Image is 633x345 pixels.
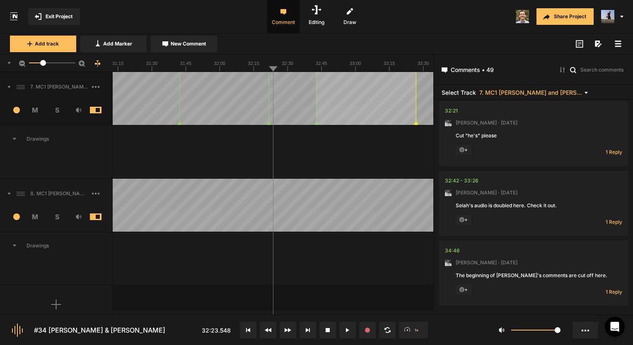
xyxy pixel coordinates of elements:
span: M [24,212,46,222]
span: New Comment [171,40,206,48]
div: 32:42.628 - 33:26.709 [445,177,478,185]
span: S [46,212,68,222]
span: 1 Reply [606,218,622,225]
text: 31:45 [180,61,192,66]
span: 7. MC1 [PERSON_NAME] and [PERSON_NAME] Hard Lock Copy 01 [479,89,583,96]
button: Exit Project [28,8,80,25]
img: ACg8ocLxXzHjWyafR7sVkIfmxRufCxqaSAR27SDjuE-ggbMy1qqdgD8=s96-c [445,259,452,266]
span: + [456,285,471,295]
button: Add track [10,36,76,52]
text: 32:15 [248,61,259,66]
div: #34 [PERSON_NAME] & [PERSON_NAME] [34,325,165,335]
span: Add Marker [103,40,132,48]
span: [PERSON_NAME] · [DATE] [456,259,517,266]
header: Comments • 49 [434,55,633,85]
button: 1x [399,322,428,338]
img: ACg8ocLxXzHjWyafR7sVkIfmxRufCxqaSAR27SDjuE-ggbMy1qqdgD8=s96-c [445,189,452,196]
button: New Comment [151,36,217,52]
span: + [456,145,471,155]
span: S [46,105,68,115]
text: 33:30 [418,61,429,66]
text: 32:00 [214,61,225,66]
span: 1 Reply [606,288,622,295]
img: ACg8ocLxXzHjWyafR7sVkIfmxRufCxqaSAR27SDjuE-ggbMy1qqdgD8=s96-c [445,120,452,126]
div: 34:46.448 [445,247,460,255]
span: M [24,105,46,115]
text: 31:30 [146,61,158,66]
text: 33:00 [350,61,361,66]
span: 7. MC1 [PERSON_NAME] and [PERSON_NAME] Hard Lock Copy 01 [27,83,92,91]
text: 33:15 [384,61,395,66]
span: [PERSON_NAME] · [DATE] [456,119,517,127]
header: Select Track [434,85,633,100]
div: Cut "he's" please [456,132,611,139]
button: Share Project [536,8,594,25]
span: [PERSON_NAME] · [DATE] [456,189,517,196]
span: Exit Project [46,13,72,20]
div: Open Intercom Messenger [605,317,625,337]
span: Add track [35,40,59,48]
div: The beginning of [PERSON_NAME]'s comments are cut off here. [456,272,611,279]
div: Selah's audio is doubled here. Check it out. [456,202,611,209]
span: + [456,215,471,225]
input: Search comments [580,65,626,74]
img: ACg8ocJ5zrP0c3SJl5dKscm-Goe6koz8A9fWD7dpguHuX8DX5VIxymM=s96-c [601,10,614,23]
text: 32:30 [282,61,293,66]
button: Add Marker [80,36,147,52]
span: 8. MC1 [PERSON_NAME] and [PERSON_NAME] Hard Lock Copy 01 [27,190,92,197]
text: 32:45 [316,61,327,66]
text: 31:15 [112,61,124,66]
img: 424769395311cb87e8bb3f69157a6d24 [516,10,529,23]
span: 1 Reply [606,149,622,156]
span: 32:23.548 [202,327,231,334]
div: 32:21.596 [445,107,458,115]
